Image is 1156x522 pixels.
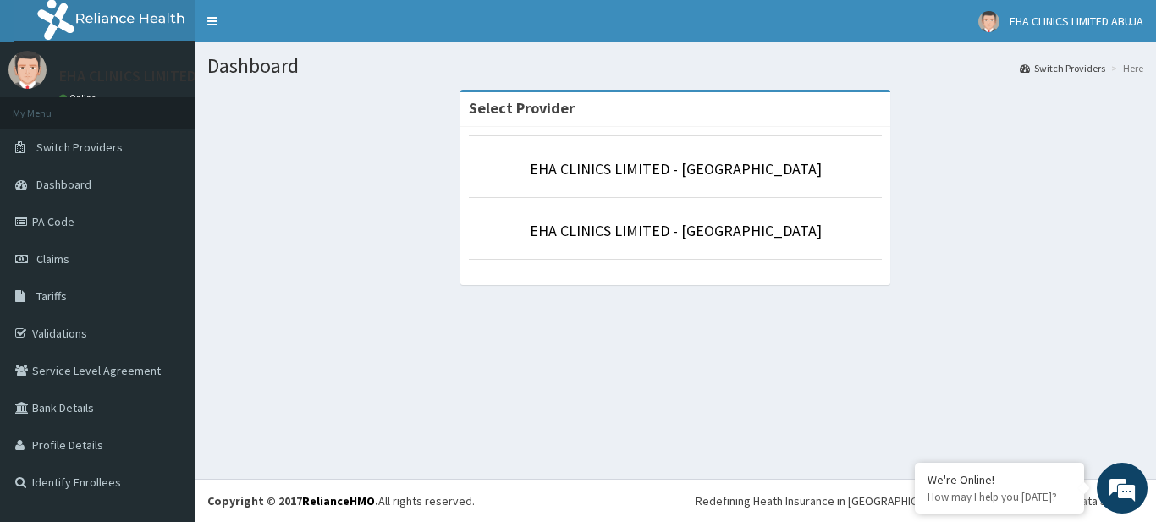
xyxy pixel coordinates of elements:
a: Online [59,92,100,104]
p: How may I help you today? [928,490,1071,504]
img: User Image [8,51,47,89]
a: EHA CLINICS LIMITED - [GEOGRAPHIC_DATA] [530,159,822,179]
span: Claims [36,251,69,266]
strong: Select Provider [469,98,575,118]
span: EHA CLINICS LIMITED ABUJA [1010,14,1143,29]
div: Redefining Heath Insurance in [GEOGRAPHIC_DATA] using Telemedicine and Data Science! [696,492,1143,509]
li: Here [1107,61,1143,75]
span: Tariffs [36,288,67,304]
div: We're Online! [928,472,1071,487]
h1: Dashboard [207,55,1143,77]
img: User Image [978,11,999,32]
p: EHA CLINICS LIMITED ABUJA [59,69,242,84]
span: Switch Providers [36,140,123,155]
a: EHA CLINICS LIMITED - [GEOGRAPHIC_DATA] [530,221,822,240]
a: RelianceHMO [302,493,375,508]
footer: All rights reserved. [195,479,1156,522]
strong: Copyright © 2017 . [207,493,378,508]
span: Dashboard [36,177,91,192]
a: Switch Providers [1020,61,1105,75]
